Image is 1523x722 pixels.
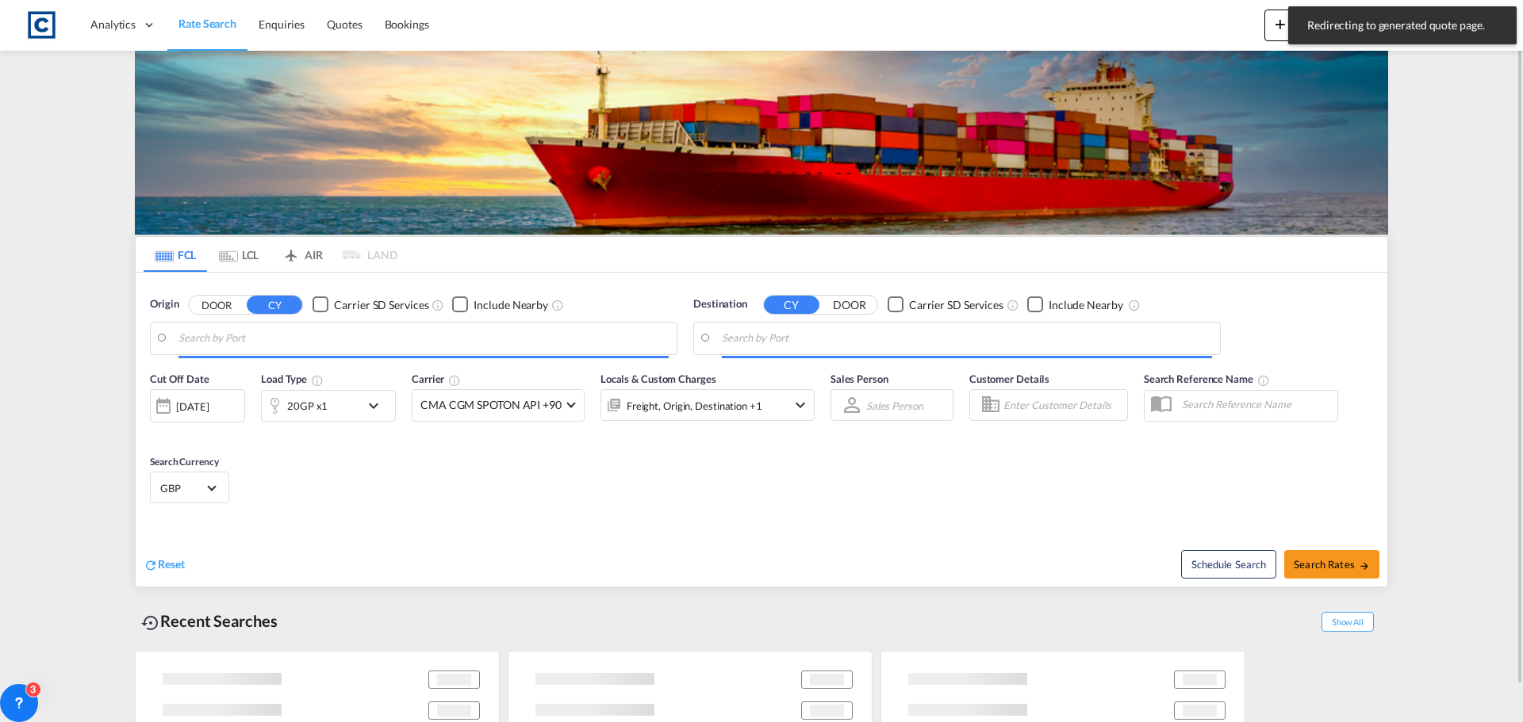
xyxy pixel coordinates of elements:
button: Note: By default Schedule search will only considerorigin ports, destination ports and cut off da... [1181,550,1276,579]
button: Search Ratesicon-arrow-right [1284,550,1379,579]
md-tab-item: FCL [144,237,207,272]
md-tab-item: AIR [270,237,334,272]
div: 20GP x1icon-chevron-down [261,390,396,422]
span: Search Rates [1294,558,1370,571]
span: Cut Off Date [150,372,209,385]
span: Show All [1322,612,1374,632]
span: CMA CGM SPOTON API +90 [420,397,562,413]
span: Bookings [385,17,429,31]
md-icon: Unchecked: Search for CY (Container Yard) services for all selected carriers.Checked : Search for... [432,299,444,311]
md-checkbox: Checkbox No Ink [313,296,428,313]
div: 20GP x1 [287,395,328,417]
span: Redirecting to generated quote page. [1302,17,1502,33]
span: Load Type [261,372,324,385]
div: Origin DOOR CY Checkbox No InkUnchecked: Search for CY (Container Yard) services for all selected... [136,273,1387,586]
md-tab-item: LCL [207,237,270,272]
md-icon: icon-refresh [144,558,158,572]
span: Destination [693,296,747,312]
div: [DATE] [176,399,209,414]
md-checkbox: Checkbox No Ink [888,296,1003,313]
div: Include Nearby [1049,297,1123,313]
input: Search by Port [722,327,1212,350]
span: Quotes [327,17,362,31]
span: Sales Person [831,372,888,385]
span: Search Currency [150,456,219,468]
button: CY [247,296,302,314]
button: DOOR [189,296,244,314]
div: icon-refreshReset [144,556,185,574]
button: DOOR [822,296,877,314]
md-icon: icon-information-outline [311,374,324,387]
div: Recent Searches [135,603,284,639]
input: Search Reference Name [1174,392,1337,416]
span: Carrier [412,372,461,385]
md-select: Sales Person [865,394,925,417]
md-icon: icon-arrow-right [1359,560,1370,571]
button: CY [764,296,819,314]
div: Carrier SD Services [909,297,1003,313]
span: New [1271,17,1330,30]
md-pagination-wrapper: Use the left and right arrow keys to navigate between tabs [144,237,397,272]
input: Enter Customer Details [1003,393,1122,417]
img: LCL+%26+FCL+BACKGROUND.png [135,51,1388,235]
md-datepicker: Select [150,421,162,442]
span: Locals & Custom Charges [600,372,716,385]
span: Origin [150,296,178,312]
div: Freight Origin Destination Factory Stuffing [627,395,762,417]
input: Search by Port [178,327,669,350]
md-icon: Unchecked: Search for CY (Container Yard) services for all selected carriers.Checked : Search for... [1007,299,1019,311]
md-icon: Your search will be saved by the below given name [1257,374,1270,387]
md-icon: icon-chevron-down [364,396,391,415]
div: Freight Origin Destination Factory Stuffingicon-chevron-down [600,389,815,421]
span: Rate Search [178,17,236,30]
md-icon: Unchecked: Ignores neighbouring ports when fetching rates.Checked : Includes neighbouring ports w... [551,299,564,311]
div: Carrier SD Services [334,297,428,313]
span: Analytics [90,17,136,32]
span: Customer Details [969,372,1049,385]
div: Include Nearby [474,297,548,313]
md-icon: icon-chevron-down [791,395,810,414]
md-icon: icon-backup-restore [141,613,160,632]
md-checkbox: Checkbox No Ink [452,296,548,313]
md-checkbox: Checkbox No Ink [1027,296,1123,313]
span: Reset [158,557,185,571]
md-icon: icon-plus 400-fg [1271,14,1290,33]
span: Enquiries [259,17,305,31]
button: icon-plus 400-fgNewicon-chevron-down [1264,10,1337,41]
md-icon: Unchecked: Ignores neighbouring ports when fetching rates.Checked : Includes neighbouring ports w... [1128,299,1141,311]
span: Search Reference Name [1144,372,1270,385]
span: GBP [160,481,205,495]
md-select: Select Currency: £ GBPUnited Kingdom Pound [159,476,221,499]
md-icon: icon-airplane [282,246,301,258]
img: 1fdb9190129311efbfaf67cbb4249bed.jpeg [24,7,59,43]
div: [DATE] [150,389,245,422]
md-icon: The selected Trucker/Carrierwill be displayed in the rate results If the rates are from another f... [448,374,461,387]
